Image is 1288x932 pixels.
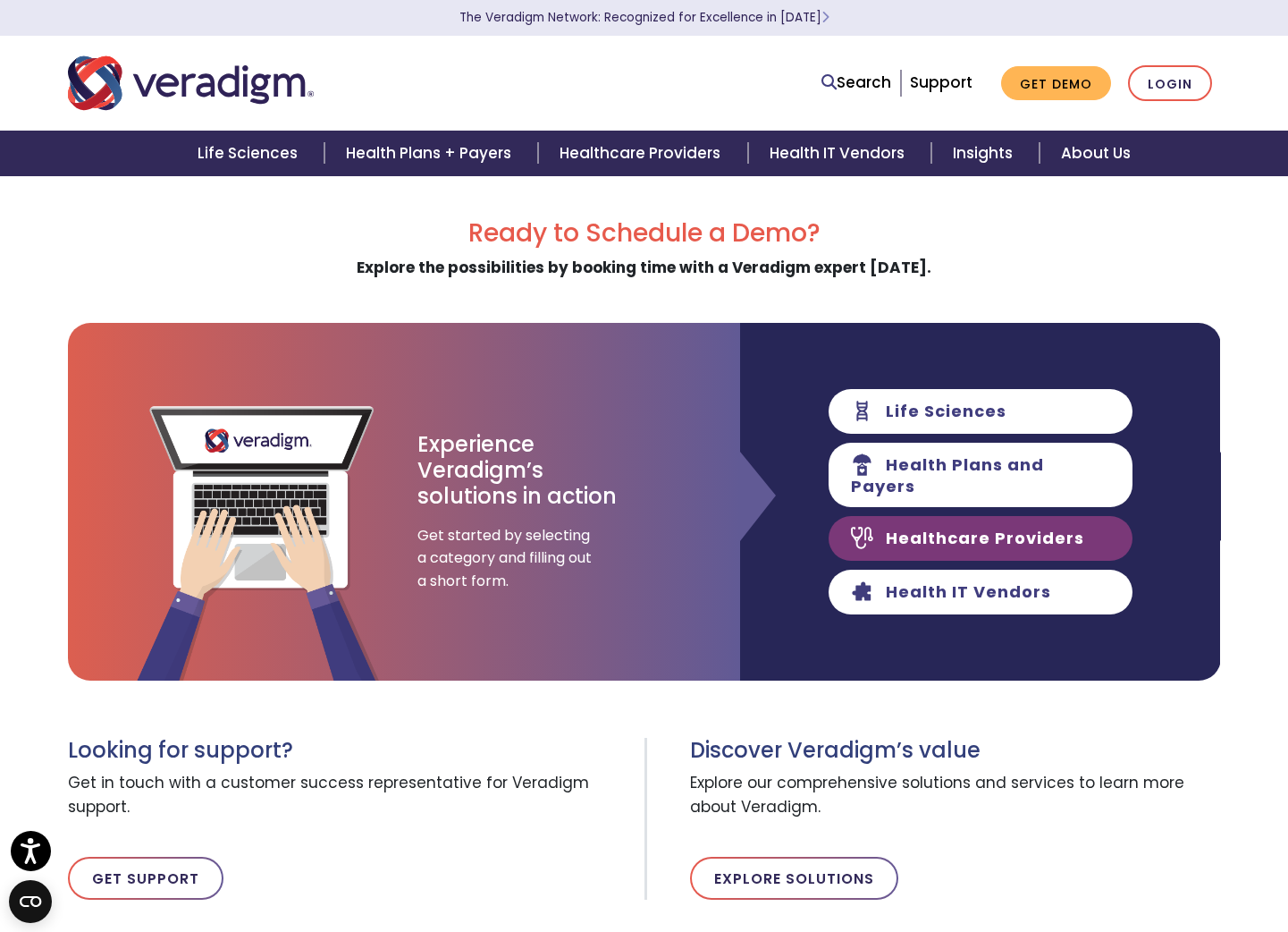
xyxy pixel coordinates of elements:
[68,218,1221,249] h2: Ready to Schedule a Demo?
[459,9,829,26] a: The Veradigm Network: Recognized for Excellence in [DATE]Learn More
[748,131,931,176] a: Health IT Vendors
[357,257,931,278] strong: Explore the possibilities by booking time with a Veradigm expert [DATE].
[324,131,538,176] a: Health Plans + Payers
[931,131,1040,176] a: Insights
[538,131,747,176] a: Healthcare Providers
[910,72,972,93] a: Support
[417,524,596,593] span: Get started by selecting a category and filling out a short form.
[690,857,898,900] a: Explore Solutions
[68,857,223,900] a: Get Support
[690,738,1221,764] h3: Discover Veradigm’s value
[68,738,631,764] h3: Looking for support?
[1001,66,1111,101] a: Get Demo
[9,880,52,923] button: Open CMP widget
[821,71,891,95] a: Search
[1040,131,1152,176] a: About Us
[1128,65,1212,102] a: Login
[821,9,829,26] span: Learn More
[417,432,619,509] h3: Experience Veradigm’s solutions in action
[690,764,1221,828] span: Explore our comprehensive solutions and services to learn more about Veradigm.
[176,131,324,176] a: Life Sciences
[68,764,631,828] span: Get in touch with a customer success representative for Veradigm support.
[68,54,314,113] img: Veradigm logo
